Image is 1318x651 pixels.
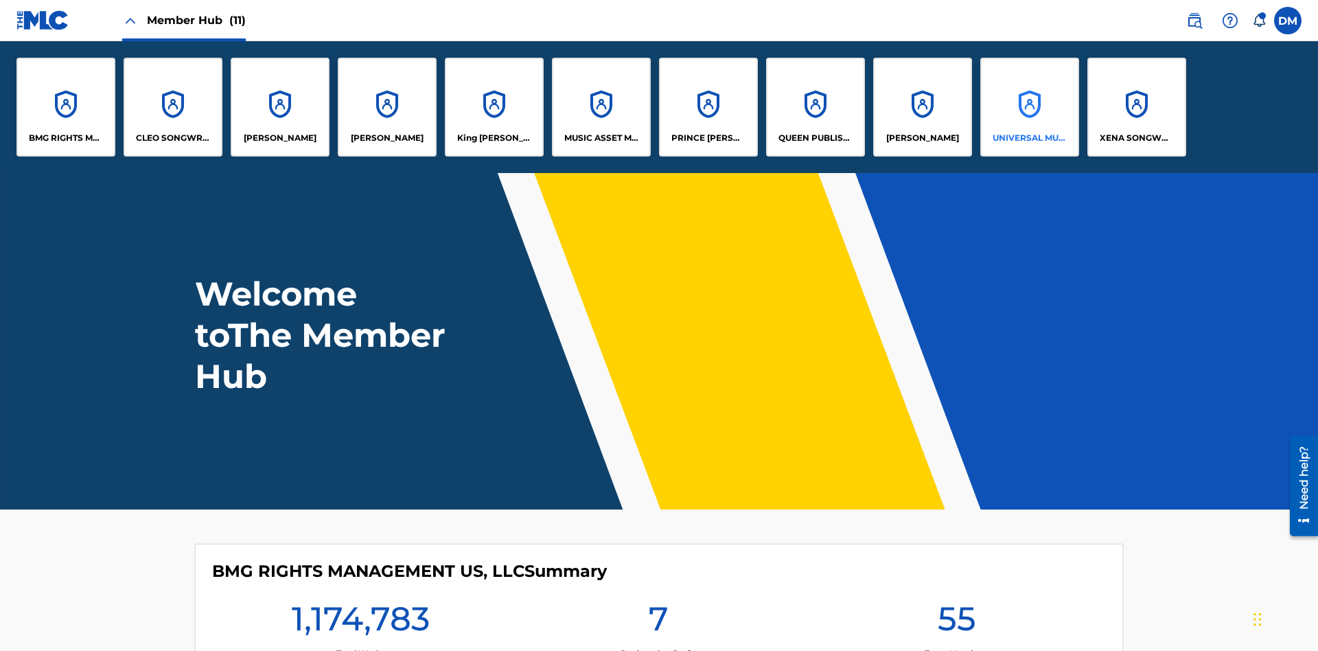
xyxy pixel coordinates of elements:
div: Drag [1253,599,1262,640]
p: UNIVERSAL MUSIC PUB GROUP [993,132,1067,144]
p: EYAMA MCSINGER [351,132,424,144]
a: AccountsCLEO SONGWRITER [124,58,222,157]
a: AccountsBMG RIGHTS MANAGEMENT US, LLC [16,58,115,157]
img: Close [122,12,139,29]
div: Help [1216,7,1244,34]
span: Member Hub [147,12,246,28]
p: King McTesterson [457,132,532,144]
iframe: Chat Widget [1249,585,1318,651]
h1: 55 [938,598,976,648]
h4: BMG RIGHTS MANAGEMENT US, LLC [212,561,607,582]
img: search [1186,12,1203,29]
a: AccountsXENA SONGWRITER [1087,58,1186,157]
h1: 1,174,783 [292,598,430,648]
div: Notifications [1252,14,1266,27]
p: PRINCE MCTESTERSON [671,132,746,144]
a: AccountsKing [PERSON_NAME] [445,58,544,157]
a: AccountsMUSIC ASSET MANAGEMENT (MAM) [552,58,651,157]
p: RONALD MCTESTERSON [886,132,959,144]
div: User Menu [1274,7,1302,34]
a: AccountsUNIVERSAL MUSIC PUB GROUP [980,58,1079,157]
img: MLC Logo [16,10,69,30]
img: help [1222,12,1238,29]
p: CLEO SONGWRITER [136,132,211,144]
p: MUSIC ASSET MANAGEMENT (MAM) [564,132,639,144]
a: Accounts[PERSON_NAME] [231,58,329,157]
p: QUEEN PUBLISHA [778,132,853,144]
iframe: Resource Center [1280,431,1318,543]
p: BMG RIGHTS MANAGEMENT US, LLC [29,132,104,144]
a: Public Search [1181,7,1208,34]
a: Accounts[PERSON_NAME] [873,58,972,157]
h1: 7 [649,598,669,648]
h1: Welcome to The Member Hub [195,273,452,397]
p: XENA SONGWRITER [1100,132,1175,144]
p: ELVIS COSTELLO [244,132,316,144]
a: AccountsPRINCE [PERSON_NAME] [659,58,758,157]
a: AccountsQUEEN PUBLISHA [766,58,865,157]
span: (11) [229,14,246,27]
a: Accounts[PERSON_NAME] [338,58,437,157]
